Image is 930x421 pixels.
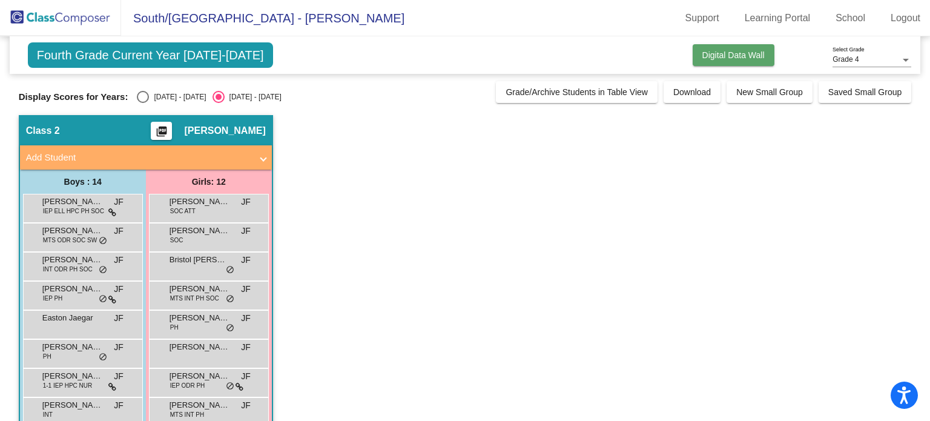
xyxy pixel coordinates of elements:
span: IEP PH [43,294,63,303]
span: Fourth Grade Current Year [DATE]-[DATE] [28,42,273,68]
span: [PERSON_NAME] [42,370,103,382]
span: [PERSON_NAME] [42,225,103,237]
mat-icon: picture_as_pdf [154,125,169,142]
span: [PERSON_NAME] [170,370,230,382]
button: Print Students Details [151,122,172,140]
span: MTS INT PH SOC [170,294,219,303]
button: New Small Group [727,81,813,103]
span: JF [241,225,251,237]
span: SOC [170,236,183,245]
span: [PERSON_NAME] [PERSON_NAME] [42,254,103,266]
button: Digital Data Wall [693,44,774,66]
span: do_not_disturb_alt [99,236,107,246]
span: [PERSON_NAME] [184,125,265,137]
div: Boys : 14 [20,170,146,194]
span: Grade/Archive Students in Table View [506,87,648,97]
span: do_not_disturb_alt [99,353,107,362]
span: Download [673,87,711,97]
span: SOC ATT [170,207,196,216]
span: [PERSON_NAME] [170,225,230,237]
span: JF [114,225,124,237]
span: JF [241,196,251,208]
span: INT ODR PH SOC [43,265,93,274]
span: JF [114,196,124,208]
button: Grade/Archive Students in Table View [496,81,658,103]
a: Support [676,8,729,28]
span: Display Scores for Years: [19,91,128,102]
span: Digital Data Wall [702,50,765,60]
a: Logout [881,8,930,28]
span: [PERSON_NAME] [170,196,230,208]
button: Download [664,81,721,103]
span: Bristol [PERSON_NAME] [170,254,230,266]
span: [PERSON_NAME] [42,283,103,295]
span: [PERSON_NAME] [170,312,230,324]
button: Saved Small Group [819,81,911,103]
div: Girls: 12 [146,170,272,194]
span: JF [114,399,124,412]
span: do_not_disturb_alt [226,323,234,333]
span: Easton Jaegar [42,312,103,324]
span: [PERSON_NAME][GEOGRAPHIC_DATA] [170,283,230,295]
span: JF [114,312,124,325]
span: [PERSON_NAME] [170,341,230,353]
span: MTS ODR SOC SW [43,236,97,245]
span: [PERSON_NAME] [170,399,230,411]
span: New Small Group [736,87,803,97]
span: PH [170,323,179,332]
span: JF [241,341,251,354]
span: JF [241,283,251,296]
a: Learning Portal [735,8,820,28]
span: do_not_disturb_alt [99,265,107,275]
span: JF [114,254,124,267]
span: IEP ODR PH [170,381,205,390]
span: Class 2 [26,125,60,137]
mat-radio-group: Select an option [137,91,281,103]
span: JF [114,283,124,296]
div: [DATE] - [DATE] [149,91,206,102]
span: do_not_disturb_alt [226,294,234,304]
span: do_not_disturb_alt [226,382,234,391]
mat-panel-title: Add Student [26,151,251,165]
span: do_not_disturb_alt [226,265,234,275]
a: School [826,8,875,28]
span: [PERSON_NAME] [42,196,103,208]
mat-expansion-panel-header: Add Student [20,145,272,170]
span: PH [43,352,51,361]
span: Grade 4 [833,55,859,64]
span: JF [241,254,251,267]
span: [PERSON_NAME] [42,399,103,411]
span: JF [241,312,251,325]
span: JF [114,370,124,383]
span: MTS INT PH [170,410,204,419]
span: South/[GEOGRAPHIC_DATA] - [PERSON_NAME] [121,8,404,28]
span: JF [241,399,251,412]
span: 1-1 IEP HPC NUR [43,381,93,390]
span: JF [241,370,251,383]
div: [DATE] - [DATE] [225,91,282,102]
span: JF [114,341,124,354]
span: INT [43,410,53,419]
span: do_not_disturb_alt [99,294,107,304]
span: IEP ELL HPC PH SOC [43,207,104,216]
span: Saved Small Group [828,87,902,97]
span: [PERSON_NAME] [42,341,103,353]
